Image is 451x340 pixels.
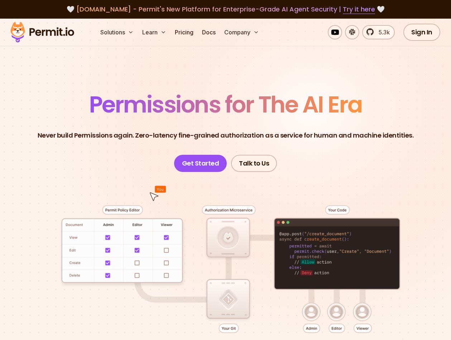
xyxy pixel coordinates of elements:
[89,88,362,120] span: Permissions for The AI Era
[139,25,169,39] button: Learn
[97,25,136,39] button: Solutions
[231,155,277,172] a: Talk to Us
[174,155,227,172] a: Get Started
[17,4,434,14] div: 🤍 🤍
[221,25,262,39] button: Company
[76,5,375,14] span: [DOMAIN_NAME] - Permit's New Platform for Enterprise-Grade AI Agent Security |
[403,24,440,41] a: Sign In
[374,28,390,37] span: 5.3k
[38,130,414,140] p: Never build Permissions again. Zero-latency fine-grained authorization as a service for human and...
[343,5,375,14] a: Try it here
[7,20,77,44] img: Permit logo
[199,25,219,39] a: Docs
[172,25,196,39] a: Pricing
[362,25,395,39] a: 5.3k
